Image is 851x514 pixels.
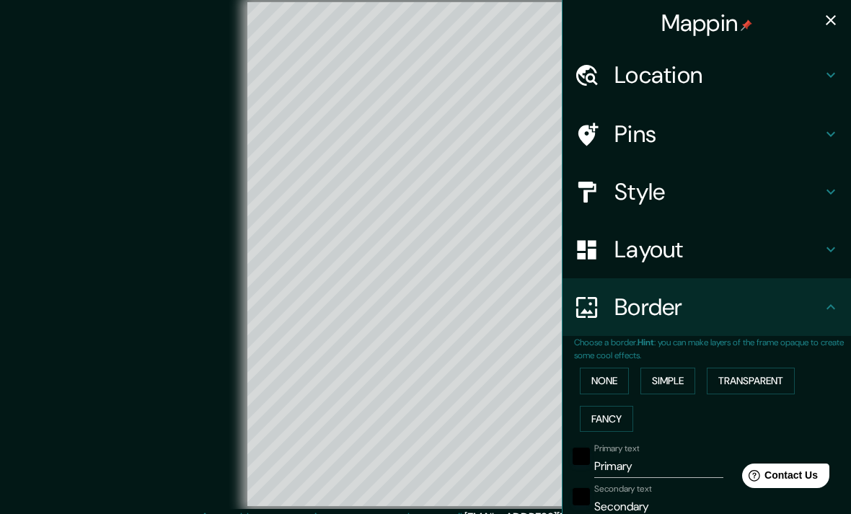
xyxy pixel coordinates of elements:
[614,235,822,264] h4: Layout
[661,9,753,37] h4: Mappin
[723,458,835,498] iframe: Help widget launcher
[563,278,851,336] div: Border
[640,368,695,394] button: Simple
[580,368,629,394] button: None
[563,221,851,278] div: Layout
[580,406,633,433] button: Fancy
[574,336,851,362] p: Choose a border. : you can make layers of the frame opaque to create some cool effects.
[563,46,851,104] div: Location
[707,368,795,394] button: Transparent
[614,177,822,206] h4: Style
[573,488,590,505] button: black
[741,19,752,31] img: pin-icon.png
[563,105,851,163] div: Pins
[563,163,851,221] div: Style
[614,61,822,89] h4: Location
[594,483,652,495] label: Secondary text
[614,293,822,322] h4: Border
[638,337,654,348] b: Hint
[573,448,590,465] button: black
[594,443,639,455] label: Primary text
[614,120,822,149] h4: Pins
